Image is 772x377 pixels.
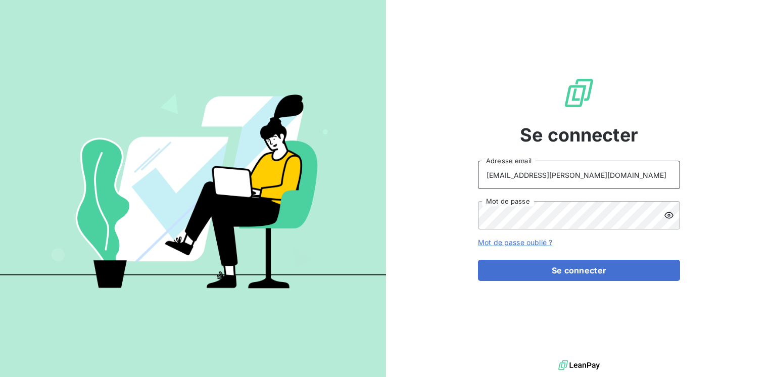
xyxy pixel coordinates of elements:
[563,77,595,109] img: Logo LeanPay
[478,260,680,281] button: Se connecter
[478,238,552,247] a: Mot de passe oublié ?
[558,358,600,373] img: logo
[520,121,638,149] span: Se connecter
[478,161,680,189] input: placeholder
